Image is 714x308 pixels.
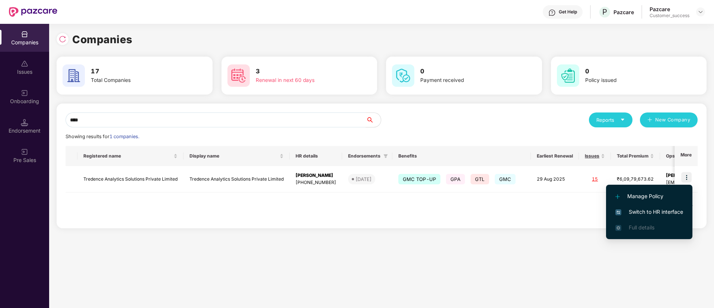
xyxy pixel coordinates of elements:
div: Pazcare [650,6,689,13]
th: Display name [184,146,290,166]
div: [PHONE_NUMBER] [296,179,336,186]
button: plusNew Company [640,112,698,127]
img: svg+xml;base64,PHN2ZyB4bWxucz0iaHR0cDovL3d3dy53My5vcmcvMjAwMC9zdmciIHdpZHRoPSI2MCIgaGVpZ2h0PSI2MC... [63,64,85,87]
span: New Company [655,116,691,124]
h3: 0 [585,67,679,76]
div: [DATE] [356,175,372,183]
img: svg+xml;base64,PHN2ZyB4bWxucz0iaHR0cDovL3d3dy53My5vcmcvMjAwMC9zdmciIHdpZHRoPSI2MCIgaGVpZ2h0PSI2MC... [392,64,414,87]
span: Registered name [83,153,172,159]
img: svg+xml;base64,PHN2ZyB3aWR0aD0iMjAiIGhlaWdodD0iMjAiIHZpZXdCb3g9IjAgMCAyMCAyMCIgZmlsbD0ibm9uZSIgeG... [21,148,28,156]
img: svg+xml;base64,PHN2ZyBpZD0iQ29tcGFuaWVzIiB4bWxucz0iaHR0cDovL3d3dy53My5vcmcvMjAwMC9zdmciIHdpZHRoPS... [21,31,28,38]
span: P [602,7,607,16]
td: Tredence Analytics Solutions Private Limited [184,166,290,193]
h3: 0 [420,67,514,76]
img: svg+xml;base64,PHN2ZyB4bWxucz0iaHR0cDovL3d3dy53My5vcmcvMjAwMC9zdmciIHdpZHRoPSI2MCIgaGVpZ2h0PSI2MC... [557,64,579,87]
span: filter [382,152,389,161]
img: svg+xml;base64,PHN2ZyB4bWxucz0iaHR0cDovL3d3dy53My5vcmcvMjAwMC9zdmciIHdpZHRoPSI2MCIgaGVpZ2h0PSI2MC... [227,64,250,87]
th: Total Premium [611,146,660,166]
div: Pazcare [613,9,634,16]
span: Issues [585,153,599,159]
th: Earliest Renewal [531,146,579,166]
div: Reports [596,116,625,124]
td: 29 Aug 2025 [531,166,579,193]
div: Policy issued [585,76,679,85]
th: Registered name [77,146,184,166]
img: svg+xml;base64,PHN2ZyBpZD0iUmVsb2FkLTMyeDMyIiB4bWxucz0iaHR0cDovL3d3dy53My5vcmcvMjAwMC9zdmciIHdpZH... [59,35,66,43]
h1: Companies [72,31,133,48]
span: Full details [629,224,654,231]
td: Tredence Analytics Solutions Private Limited [77,166,184,193]
img: svg+xml;base64,PHN2ZyBpZD0iSGVscC0zMngzMiIgeG1sbnM9Imh0dHA6Ly93d3cudzMub3JnLzIwMDAvc3ZnIiB3aWR0aD... [548,9,556,16]
span: GMC [495,174,516,184]
img: svg+xml;base64,PHN2ZyB3aWR0aD0iMjAiIGhlaWdodD0iMjAiIHZpZXdCb3g9IjAgMCAyMCAyMCIgZmlsbD0ibm9uZSIgeG... [21,89,28,97]
img: New Pazcare Logo [9,7,57,17]
div: Customer_success [650,13,689,19]
button: search [366,112,381,127]
span: GPA [446,174,465,184]
div: 15 [585,176,605,183]
span: search [366,117,381,123]
div: Renewal in next 60 days [256,76,350,85]
h3: 3 [256,67,350,76]
img: icon [681,172,692,182]
span: Total Premium [617,153,648,159]
img: svg+xml;base64,PHN2ZyBpZD0iSXNzdWVzX2Rpc2FibGVkIiB4bWxucz0iaHR0cDovL3d3dy53My5vcmcvMjAwMC9zdmciIH... [21,60,28,67]
th: More [675,146,698,166]
span: Switch to HR interface [615,208,683,216]
span: plus [647,117,652,123]
span: caret-down [620,117,625,122]
img: svg+xml;base64,PHN2ZyB3aWR0aD0iMTQuNSIgaGVpZ2h0PSIxNC41IiB2aWV3Qm94PSIwIDAgMTYgMTYiIGZpbGw9Im5vbm... [21,119,28,126]
img: svg+xml;base64,PHN2ZyB4bWxucz0iaHR0cDovL3d3dy53My5vcmcvMjAwMC9zdmciIHdpZHRoPSIxNi4zNjMiIGhlaWdodD... [615,225,621,231]
img: svg+xml;base64,PHN2ZyB4bWxucz0iaHR0cDovL3d3dy53My5vcmcvMjAwMC9zdmciIHdpZHRoPSIxNiIgaGVpZ2h0PSIxNi... [615,209,621,215]
th: Issues [579,146,611,166]
div: Payment received [420,76,514,85]
img: svg+xml;base64,PHN2ZyB4bWxucz0iaHR0cDovL3d3dy53My5vcmcvMjAwMC9zdmciIHdpZHRoPSIxMi4yMDEiIGhlaWdodD... [615,194,620,199]
span: Endorsements [348,153,380,159]
div: Get Help [559,9,577,15]
span: GTL [471,174,489,184]
span: filter [383,154,388,158]
div: [PERSON_NAME] [296,172,336,179]
span: 1 companies. [109,134,139,139]
h3: 17 [91,67,185,76]
th: HR details [290,146,342,166]
img: svg+xml;base64,PHN2ZyBpZD0iRHJvcGRvd24tMzJ4MzIiIHhtbG5zPSJodHRwOi8vd3d3LnczLm9yZy8yMDAwL3N2ZyIgd2... [698,9,704,15]
span: Display name [189,153,278,159]
div: Total Companies [91,76,185,85]
span: Manage Policy [615,192,683,200]
span: GMC TOP-UP [398,174,440,184]
span: Showing results for [66,134,139,139]
div: ₹6,09,79,673.62 [617,176,654,183]
th: Benefits [392,146,531,166]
